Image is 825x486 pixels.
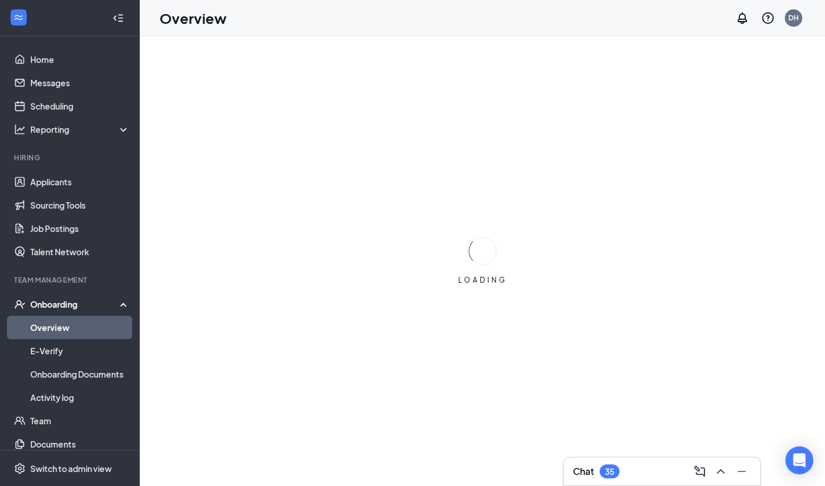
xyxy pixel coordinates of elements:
a: Messages [30,71,130,94]
h3: Chat [573,465,594,478]
a: Documents [30,432,130,456]
a: Overview [30,316,130,339]
button: Minimize [732,462,751,481]
button: ChevronUp [711,462,730,481]
a: E-Verify [30,339,130,362]
div: Team Management [14,275,128,285]
svg: ChevronUp [714,464,728,478]
div: Reporting [30,124,130,135]
a: Sourcing Tools [30,193,130,217]
a: Team [30,409,130,432]
a: Onboarding Documents [30,362,130,386]
svg: Collapse [112,12,124,24]
a: Applicants [30,170,130,193]
svg: Settings [14,463,26,474]
svg: WorkstreamLogo [13,12,24,23]
div: LOADING [454,275,512,285]
svg: Notifications [735,11,749,25]
div: DH [788,13,799,23]
svg: UserCheck [14,298,26,310]
a: Job Postings [30,217,130,240]
a: Activity log [30,386,130,409]
div: Open Intercom Messenger [785,446,813,474]
svg: ComposeMessage [693,464,707,478]
svg: Minimize [735,464,749,478]
div: Hiring [14,153,128,163]
h1: Overview [160,8,226,28]
div: 35 [605,467,614,477]
div: Switch to admin view [30,463,112,474]
button: ComposeMessage [691,462,709,481]
svg: Analysis [14,124,26,135]
div: Onboarding [30,298,120,310]
a: Scheduling [30,94,130,118]
a: Home [30,48,130,71]
svg: QuestionInfo [761,11,775,25]
a: Talent Network [30,240,130,263]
